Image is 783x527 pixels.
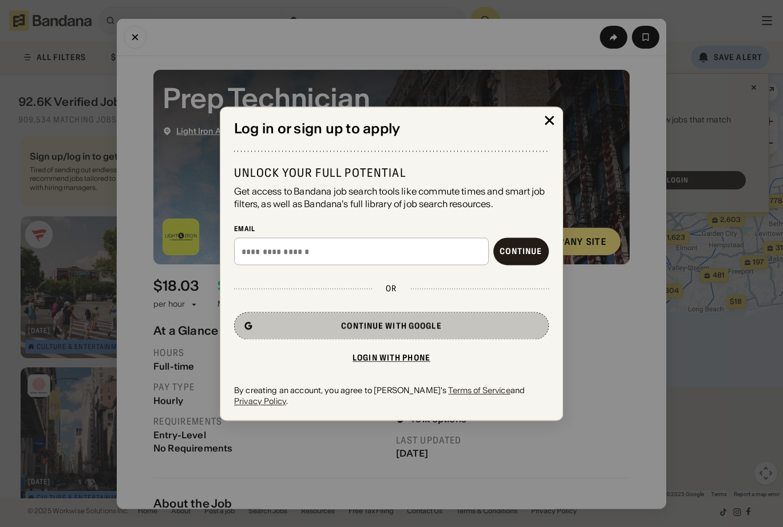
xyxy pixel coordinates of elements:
a: Privacy Policy [234,396,286,406]
div: Continue with Google [341,322,441,330]
a: Terms of Service [448,386,510,396]
div: Get access to Bandana job search tools like commute times and smart job filters, as well as Banda... [234,185,549,211]
div: Log in or sign up to apply [234,121,549,137]
div: Email [234,224,549,233]
div: By creating an account, you agree to [PERSON_NAME]'s and . [234,386,549,406]
div: or [386,284,397,294]
div: Continue [500,248,542,256]
div: Unlock your full potential [234,165,549,180]
div: Login with phone [353,354,430,362]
